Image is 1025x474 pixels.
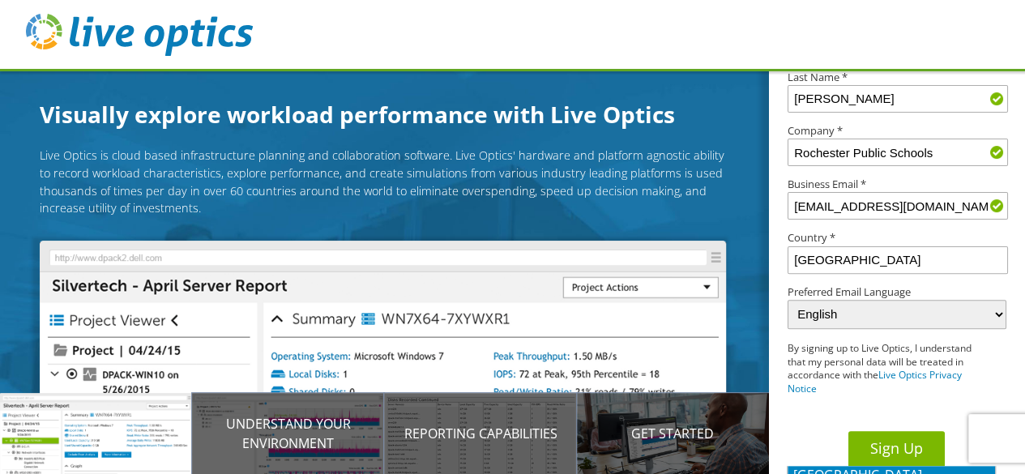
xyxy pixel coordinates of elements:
[788,179,1006,190] label: Business Email *
[26,14,253,56] img: live_optics_svg.svg
[788,287,1006,297] label: Preferred Email Language
[577,424,769,443] p: Get Started
[788,368,962,395] a: Live Optics Privacy Notice
[40,147,726,216] p: Live Optics is cloud based infrastructure planning and collaboration software. Live Optics' hardw...
[192,414,384,453] p: Understand your environment
[788,342,984,396] p: By signing up to Live Optics, I understand that my personal data will be treated in accordance wi...
[848,431,945,468] button: Sign Up
[788,233,1006,243] label: Country *
[40,97,750,131] h1: Visually explore workload performance with Live Optics
[384,424,576,443] p: Reporting Capabilities
[788,72,1006,83] label: Last Name *
[788,126,1006,136] label: Company *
